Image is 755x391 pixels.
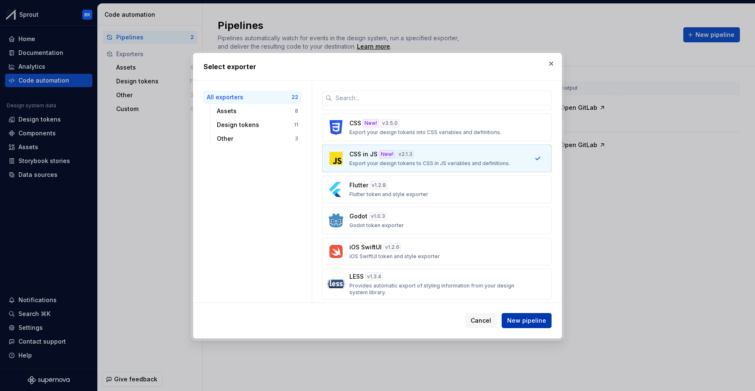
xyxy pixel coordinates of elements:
[380,119,399,127] div: v 3.5.0
[295,108,298,114] div: 8
[349,181,368,189] p: Flutter
[294,122,298,128] div: 11
[332,91,552,106] input: Search...
[349,222,404,229] p: Godot token exporter
[507,316,546,325] span: New pipeline
[203,91,302,104] button: All exporters22
[322,269,552,300] button: LESSv1.3.4Provides automatic export of styling information from your design system library.
[349,272,364,281] p: LESS
[322,207,552,234] button: Godotv1.0.3Godot token exporter
[217,107,295,115] div: Assets
[369,212,387,220] div: v 1.0.3
[292,94,298,101] div: 22
[370,181,388,189] div: v 1.2.8
[217,121,294,129] div: Design tokens
[363,119,379,127] div: New!
[349,129,501,136] p: Export your design tokens into CSS variables and definitions.
[379,150,395,158] div: New!
[322,145,552,172] button: CSS in JSNew!v2.1.3Export your design tokens to CSS in JS variables and definitions.
[217,135,295,143] div: Other
[349,243,382,251] p: iOS SwiftUI
[365,272,383,281] div: v 1.3.4
[207,93,292,101] div: All exporters
[213,104,302,118] button: Assets8
[322,238,552,265] button: iOS SwiftUIv1.2.6iOS SwiftUI token and style exporter
[502,313,552,328] button: New pipeline
[213,132,302,145] button: Other3
[349,119,361,127] p: CSS
[471,316,491,325] span: Cancel
[465,313,497,328] button: Cancel
[349,212,367,220] p: Godot
[383,243,401,251] div: v 1.2.6
[322,176,552,203] button: Flutterv1.2.8Flutter token and style exporter
[322,114,552,141] button: CSSNew!v3.5.0Export your design tokens into CSS variables and definitions.
[203,62,552,72] h2: Select exporter
[349,253,440,260] p: iOS SwiftUI token and style exporter
[397,150,414,158] div: v 2.1.3
[349,191,428,198] p: Flutter token and style exporter
[349,150,377,158] p: CSS in JS
[349,282,519,296] p: Provides automatic export of styling information from your design system library.
[349,160,510,167] p: Export your design tokens to CSS in JS variables and definitions.
[295,135,298,142] div: 3
[213,118,302,132] button: Design tokens11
